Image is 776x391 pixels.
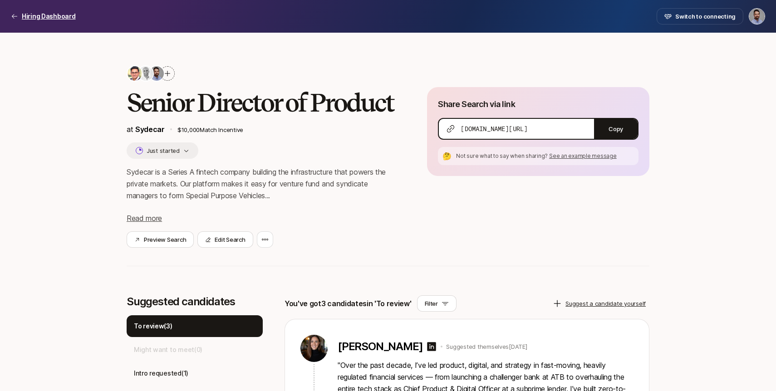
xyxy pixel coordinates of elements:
[127,142,198,159] button: Just started
[177,125,398,134] p: $10,000 Match Incentive
[594,119,638,139] button: Copy
[134,368,188,379] p: Intro requested ( 1 )
[461,124,527,133] span: [DOMAIN_NAME][URL]
[134,344,202,355] p: Might want to meet ( 0 )
[749,9,765,24] img: Adam Hill
[127,231,194,248] button: Preview Search
[417,295,457,312] button: Filter
[127,214,162,223] span: Read more
[549,152,617,159] span: See an example message
[134,321,172,332] p: To review ( 3 )
[149,66,164,81] img: 9bbf0f28_876c_4d82_8695_ccf9acec8431.jfif
[128,66,142,81] img: c1b10a7b_a438_4f37_9af7_bf91a339076e.jpg
[127,123,165,135] p: at
[438,98,515,111] p: Share Search via link
[285,298,412,309] p: You've got 3 candidates in 'To review'
[22,11,76,22] p: Hiring Dashboard
[135,125,165,134] a: Sydecar
[138,66,153,81] img: 3889c835_cd54_4d3d_a23c_7f23475cacdc.jpg
[197,231,253,248] button: Edit Search
[300,335,328,362] img: 81b999d7_8488_4895_b8a8_f5c8b5decedb.jpg
[456,152,635,160] p: Not sure what to say when sharing?
[127,89,398,116] h2: Senior Director of Product
[565,299,646,308] p: Suggest a candidate yourself
[127,295,263,308] p: Suggested candidates
[442,151,452,161] div: 🤔
[675,12,736,21] span: Switch to connecting
[657,8,743,24] button: Switch to connecting
[446,342,527,351] p: Suggested themselves [DATE]
[127,166,398,201] p: Sydecar is a Series A fintech company building the infrastructure that powers the private markets...
[749,8,765,24] button: Adam Hill
[338,340,422,353] p: [PERSON_NAME]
